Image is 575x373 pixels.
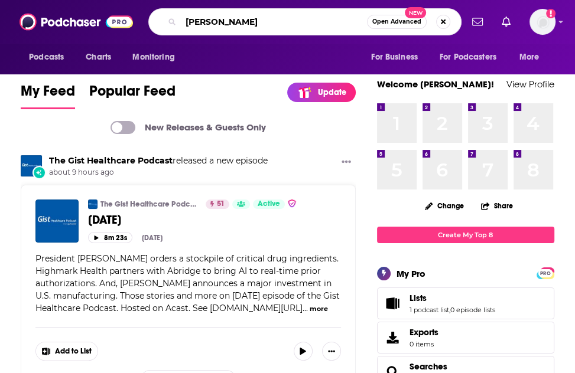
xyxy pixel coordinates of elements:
img: The Gist Healthcare Podcast [88,199,98,209]
a: Lists [410,293,495,303]
button: Open AdvancedNew [367,15,427,29]
span: Lists [410,293,427,303]
div: New Episode [33,166,46,179]
button: Change [418,198,471,213]
a: The Gist Healthcare Podcast [49,155,173,166]
a: Show notifications dropdown [467,12,488,32]
img: verified Badge [287,198,297,208]
button: Show profile menu [529,9,555,35]
span: Lists [377,287,554,319]
a: Charts [78,46,118,68]
button: open menu [432,46,514,68]
span: Exports [410,327,438,338]
button: open menu [21,46,79,68]
a: New Releases & Guests Only [111,121,266,134]
span: [DATE] [88,212,121,227]
div: Search podcasts, credits, & more... [148,8,462,35]
a: [DATE] [88,212,341,227]
img: Friday, August 15, 2025 [35,199,79,243]
span: President [PERSON_NAME] orders a stockpile of critical drug ingredients. Highmark Health partners... [35,253,340,313]
a: View Profile [506,78,554,90]
img: Podchaser - Follow, Share and Rate Podcasts [20,11,133,33]
span: Logged in as Trent121 [529,9,555,35]
div: [DATE] [142,234,163,242]
span: , [449,306,450,314]
a: Show notifications dropdown [497,12,515,32]
a: Update [287,83,356,102]
a: 0 episode lists [450,306,495,314]
button: more [310,304,328,314]
button: Share [480,194,514,217]
button: Show More Button [322,342,341,361]
a: Popular Feed [89,82,176,109]
span: about 9 hours ago [49,168,268,178]
span: 0 items [410,340,438,348]
img: User Profile [529,9,555,35]
span: 51 [217,198,225,210]
button: open menu [511,46,554,68]
a: 1 podcast list [410,306,449,314]
button: open menu [124,46,190,68]
span: PRO [538,269,553,278]
a: Searches [410,361,447,372]
a: 51 [206,199,229,209]
span: Podcasts [29,49,64,66]
div: My Pro [397,268,425,279]
a: The Gist Healthcare Podcast [100,199,198,209]
button: Show More Button [337,155,356,170]
span: Monitoring [132,49,174,66]
span: My Feed [21,82,75,107]
a: PRO [538,268,553,277]
button: Show More Button [36,342,98,360]
a: Create My Top 8 [377,227,554,243]
img: The Gist Healthcare Podcast [21,155,42,176]
input: Search podcasts, credits, & more... [181,12,367,31]
span: Active [258,198,280,210]
a: Welcome [PERSON_NAME]! [377,78,494,90]
a: Exports [377,322,554,354]
a: Lists [381,295,405,312]
span: More [519,49,540,66]
button: 8m 23s [88,232,132,243]
span: Open Advanced [372,19,421,25]
p: Update [318,87,346,97]
span: Add to List [55,347,92,356]
span: Charts [86,49,111,66]
button: open menu [363,46,433,68]
a: My Feed [21,82,75,109]
span: For Podcasters [440,49,496,66]
svg: Add a profile image [546,9,555,18]
span: Popular Feed [89,82,176,107]
span: New [405,7,426,18]
span: Exports [381,329,405,346]
span: For Business [371,49,418,66]
a: Active [253,199,285,209]
h3: released a new episode [49,155,268,166]
span: ... [303,303,308,313]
